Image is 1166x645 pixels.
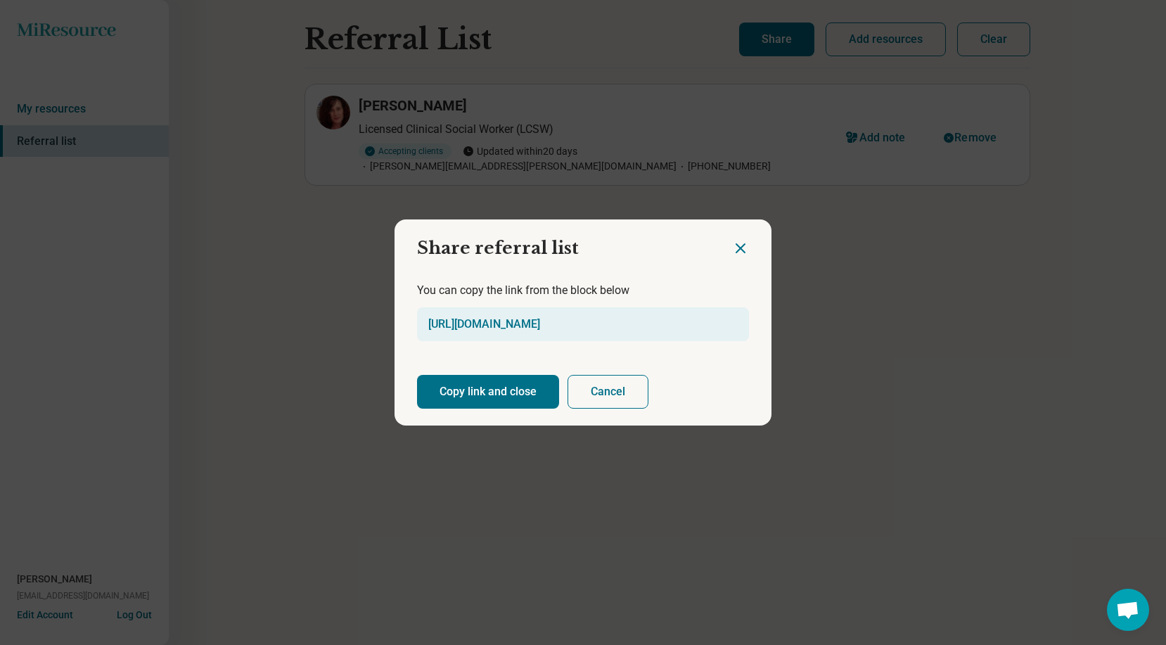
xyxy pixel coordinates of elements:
a: [URL][DOMAIN_NAME] [428,317,540,331]
button: Copy link and close [417,375,559,409]
p: You can copy the link from the block below [417,282,749,299]
h2: Share referral list [395,219,732,266]
button: Cancel [568,375,648,409]
button: Close dialog [732,240,749,257]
